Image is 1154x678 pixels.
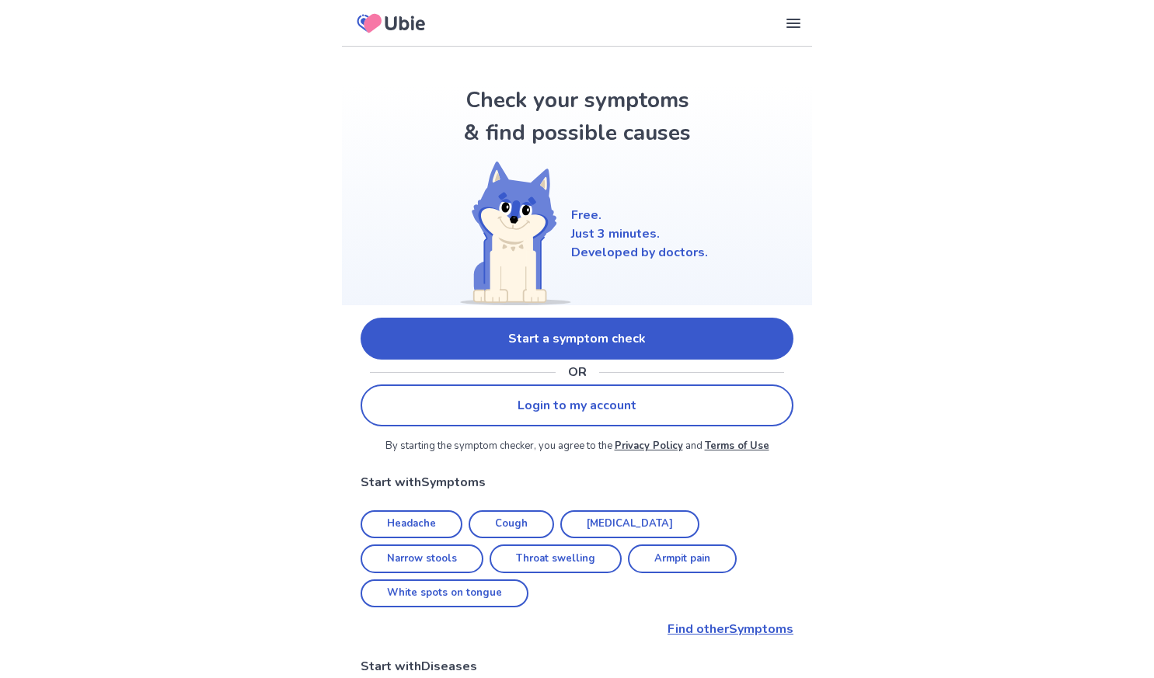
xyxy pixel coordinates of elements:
[361,473,793,492] p: Start with Symptoms
[469,510,554,539] a: Cough
[568,363,587,381] p: OR
[361,318,793,360] a: Start a symptom check
[571,243,708,262] p: Developed by doctors.
[361,544,483,573] a: Narrow stools
[571,206,708,224] p: Free.
[615,439,683,453] a: Privacy Policy
[705,439,769,453] a: Terms of Use
[447,162,571,305] img: Shiba (Welcome)
[361,579,528,608] a: White spots on tongue
[560,510,699,539] a: [MEDICAL_DATA]
[361,439,793,454] p: By starting the symptom checker, you agree to the and
[361,620,793,638] p: Find other Symptoms
[628,544,737,573] a: Armpit pain
[490,544,622,573] a: Throat swelling
[571,224,708,243] p: Just 3 minutes.
[461,84,694,149] h1: Check your symptoms & find possible causes
[361,620,793,638] a: Find otherSymptoms
[361,510,462,539] a: Headache
[361,384,793,426] a: Login to my account
[361,657,793,676] p: Start with Diseases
